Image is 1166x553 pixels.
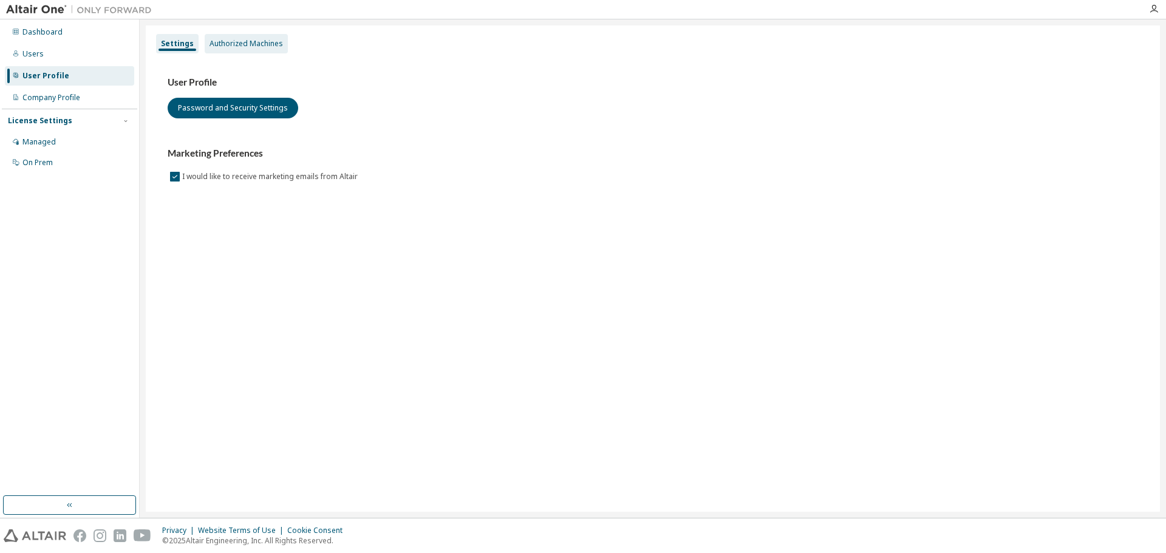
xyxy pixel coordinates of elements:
div: Users [22,49,44,59]
h3: Marketing Preferences [168,148,1138,160]
div: Cookie Consent [287,526,350,535]
div: Managed [22,137,56,147]
img: linkedin.svg [114,529,126,542]
div: User Profile [22,71,69,81]
img: facebook.svg [73,529,86,542]
div: Settings [161,39,194,49]
div: Company Profile [22,93,80,103]
button: Password and Security Settings [168,98,298,118]
img: youtube.svg [134,529,151,542]
div: License Settings [8,116,72,126]
div: Website Terms of Use [198,526,287,535]
label: I would like to receive marketing emails from Altair [182,169,360,184]
div: On Prem [22,158,53,168]
div: Privacy [162,526,198,535]
div: Authorized Machines [210,39,283,49]
img: instagram.svg [94,529,106,542]
div: Dashboard [22,27,63,37]
p: © 2025 Altair Engineering, Inc. All Rights Reserved. [162,535,350,546]
img: Altair One [6,4,158,16]
img: altair_logo.svg [4,529,66,542]
h3: User Profile [168,76,1138,89]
